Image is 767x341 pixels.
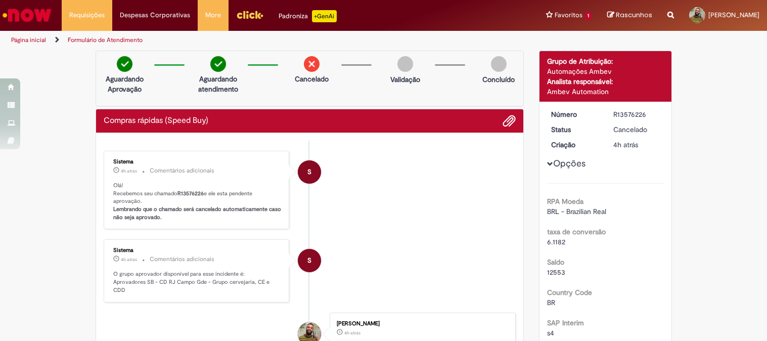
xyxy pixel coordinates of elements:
[547,288,592,297] b: Country Code
[544,140,606,150] dt: Criação
[295,74,329,84] p: Cancelado
[150,255,214,264] small: Comentários adicionais
[205,10,221,20] span: More
[121,168,137,174] span: 4h atrás
[150,166,214,175] small: Comentários adicionais
[613,124,660,135] div: Cancelado
[307,160,311,184] span: S
[584,12,592,20] span: 1
[547,227,606,236] b: taxa de conversão
[307,248,311,273] span: S
[547,328,554,337] span: s4
[177,190,204,197] b: R13576226
[1,5,53,25] img: ServiceNow
[547,197,583,206] b: RPA Moeda
[121,168,137,174] time: 29/09/2025 11:35:02
[607,11,652,20] a: Rascunhos
[616,10,652,20] span: Rascunhos
[120,10,190,20] span: Despesas Corporativas
[113,182,282,222] p: Olá! Recebemos seu chamado e ele esta pendente aprovação.
[547,66,664,76] div: Automações Ambev
[613,140,638,149] span: 4h atrás
[298,249,321,272] div: System
[547,268,565,277] span: 12553
[117,56,132,72] img: check-circle-green.png
[708,11,759,19] span: [PERSON_NAME]
[482,74,515,84] p: Concluído
[113,247,282,253] div: Sistema
[312,10,337,22] p: +GenAi
[298,160,321,184] div: System
[68,36,143,44] a: Formulário de Atendimento
[555,10,582,20] span: Favoritos
[113,205,283,221] b: Lembrando que o chamado será cancelado automaticamente caso não seja aprovado.
[547,76,664,87] div: Analista responsável:
[113,270,282,294] p: O grupo aprovador disponível para esse incidente é: Aprovadores SB - CD RJ Campo Gde - Grupo cerv...
[121,257,137,263] time: 29/09/2025 11:34:58
[547,56,664,66] div: Grupo de Atribuição:
[337,321,505,327] div: [PERSON_NAME]
[503,114,516,127] button: Adicionar anexos
[491,56,507,72] img: img-circle-grey.png
[397,56,413,72] img: img-circle-grey.png
[547,298,555,307] span: BR
[547,237,565,246] span: 6.1182
[547,207,606,216] span: BRL - Brazilian Real
[104,116,208,125] h2: Compras rápidas (Speed Buy) Histórico de tíquete
[121,257,137,263] span: 4h atrás
[113,159,282,165] div: Sistema
[613,140,660,150] div: 29/09/2025 11:34:50
[11,36,46,44] a: Página inicial
[69,10,105,20] span: Requisições
[547,87,664,97] div: Ambev Automation
[210,56,226,72] img: check-circle-green.png
[236,7,263,22] img: click_logo_yellow_360x200.png
[544,109,606,119] dt: Número
[547,318,584,327] b: SAP Interim
[279,10,337,22] div: Padroniza
[613,109,660,119] div: R13576226
[8,31,504,50] ul: Trilhas de página
[100,74,149,94] p: Aguardando Aprovação
[544,124,606,135] dt: Status
[304,56,320,72] img: remove.png
[194,74,243,94] p: Aguardando atendimento
[613,140,638,149] time: 29/09/2025 11:34:50
[344,330,360,336] span: 4h atrás
[390,74,420,84] p: Validação
[547,258,564,267] b: Saldo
